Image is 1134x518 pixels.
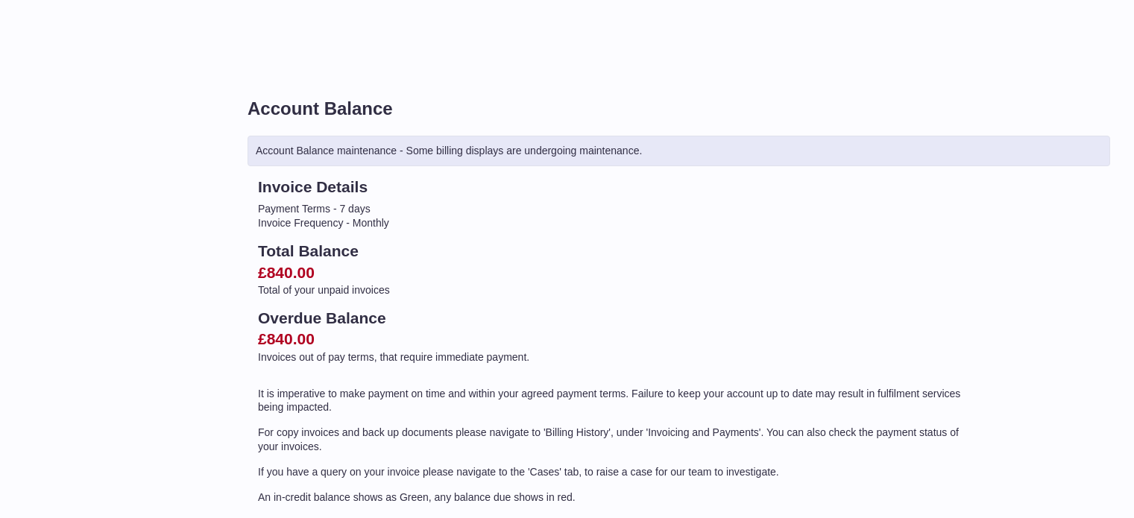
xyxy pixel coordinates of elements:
h2: Total Balance [258,241,968,262]
h1: Account Balance [248,97,1110,121]
h2: £840.00 [258,262,968,283]
p: Invoices out of pay terms, that require immediate payment. [258,350,968,364]
p: If you have a query on your invoice please navigate to the 'Cases' tab, to raise a case for our t... [258,465,968,479]
li: Invoice Frequency - Monthly [258,216,968,230]
li: Payment Terms - 7 days [258,202,968,216]
h2: Overdue Balance [258,308,968,329]
h2: Invoice Details [258,177,968,198]
div: Account Balance maintenance - Some billing displays are undergoing maintenance. [248,136,1110,166]
p: Total of your unpaid invoices [258,283,968,297]
p: For copy invoices and back up documents please navigate to 'Billing History', under 'Invoicing an... [258,426,968,454]
h2: £840.00 [258,329,968,350]
p: An in-credit balance shows as Green, any balance due shows in red. [258,490,968,505]
p: It is imperative to make payment on time and within your agreed payment terms. Failure to keep yo... [258,387,968,415]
